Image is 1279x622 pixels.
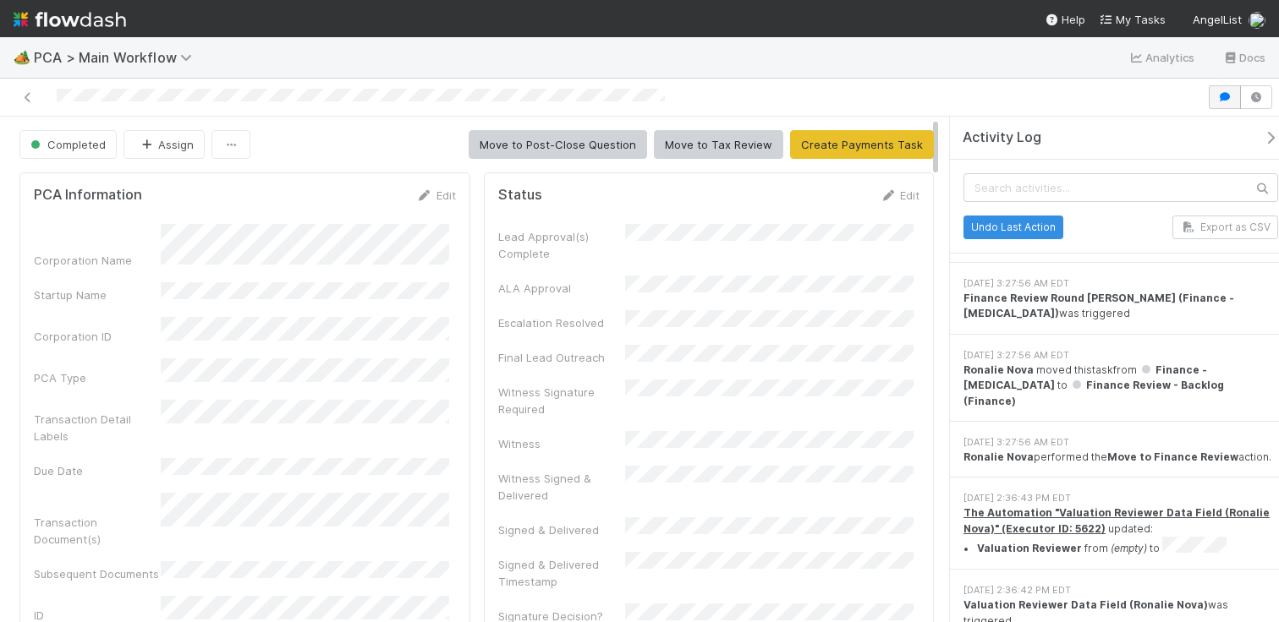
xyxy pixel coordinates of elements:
div: Escalation Resolved [498,314,625,331]
div: [DATE] 3:27:56 AM EDT [963,276,1278,291]
button: Assign [124,130,205,159]
div: [DATE] 2:36:42 PM EDT [963,583,1278,597]
strong: Ronalie Nova [963,363,1034,376]
button: Completed [19,130,117,159]
div: performed the action. [963,450,1278,465]
div: [DATE] 2:36:43 PM EDT [963,491,1278,505]
div: Witness Signature Required [498,384,625,417]
button: Undo Last Action [963,215,1063,238]
div: ALA Approval [498,280,625,297]
div: [DATE] 3:27:56 AM EDT [963,435,1278,450]
span: 🏕️ [14,50,30,64]
strong: Finance Review Round [PERSON_NAME] (Finance - [MEDICAL_DATA]) [963,292,1234,319]
strong: Valuation Reviewer Data Field (Ronalie Nova) [963,598,1208,611]
div: Help [1045,11,1085,28]
button: Move to Tax Review [654,130,783,159]
div: Due Date [34,462,161,479]
div: Corporation Name [34,252,161,269]
div: Subsequent Documents [34,565,161,582]
img: logo-inverted-e16ddd16eac7371096b0.svg [14,5,126,34]
input: Search activities... [963,172,1278,201]
div: PCA Type [34,369,161,386]
div: Final Lead Outreach [498,349,625,366]
button: Export as CSV [1172,215,1278,238]
h5: Status [498,187,542,204]
div: Startup Name [34,286,161,303]
a: My Tasks [1099,11,1166,28]
li: from to [977,537,1278,557]
h5: PCA Information [34,187,142,204]
a: The Automation "Valuation Reviewer Data Field (Ronalie Nova)" (Executor ID: 5622) [963,506,1270,534]
span: AngelList [1193,13,1242,26]
strong: Ronalie Nova [963,450,1034,463]
a: Edit [880,188,919,202]
button: Create Payments Task [790,130,934,159]
a: Analytics [1128,47,1195,68]
em: (empty) [1111,543,1147,555]
a: Docs [1222,47,1265,68]
div: Corporation ID [34,328,161,345]
span: Completed [27,138,106,151]
img: avatar_a8b9208c-77c1-4b07-b461-d8bc701f972e.png [1249,12,1265,29]
div: Witness Signed & Delivered [498,470,625,504]
strong: Valuation Reviewer [977,543,1082,555]
a: Edit [416,188,456,202]
div: Transaction Detail Labels [34,411,161,445]
div: moved this task from to [963,363,1278,409]
span: Activity Log [963,129,1041,146]
div: was triggered [963,291,1278,322]
span: Finance Review - Backlog (Finance) [963,379,1224,406]
div: Witness [498,435,625,452]
span: My Tasks [1099,13,1166,26]
strong: Move to Finance Review [1107,450,1238,463]
div: updated: [963,505,1278,557]
div: Signed & Delivered [498,521,625,538]
div: Lead Approval(s) Complete [498,228,625,262]
div: Signed & Delivered Timestamp [498,556,625,590]
div: [DATE] 3:27:56 AM EDT [963,348,1278,363]
div: Transaction Document(s) [34,514,161,548]
button: Move to Post-Close Question [469,130,647,159]
span: PCA > Main Workflow [34,49,200,66]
